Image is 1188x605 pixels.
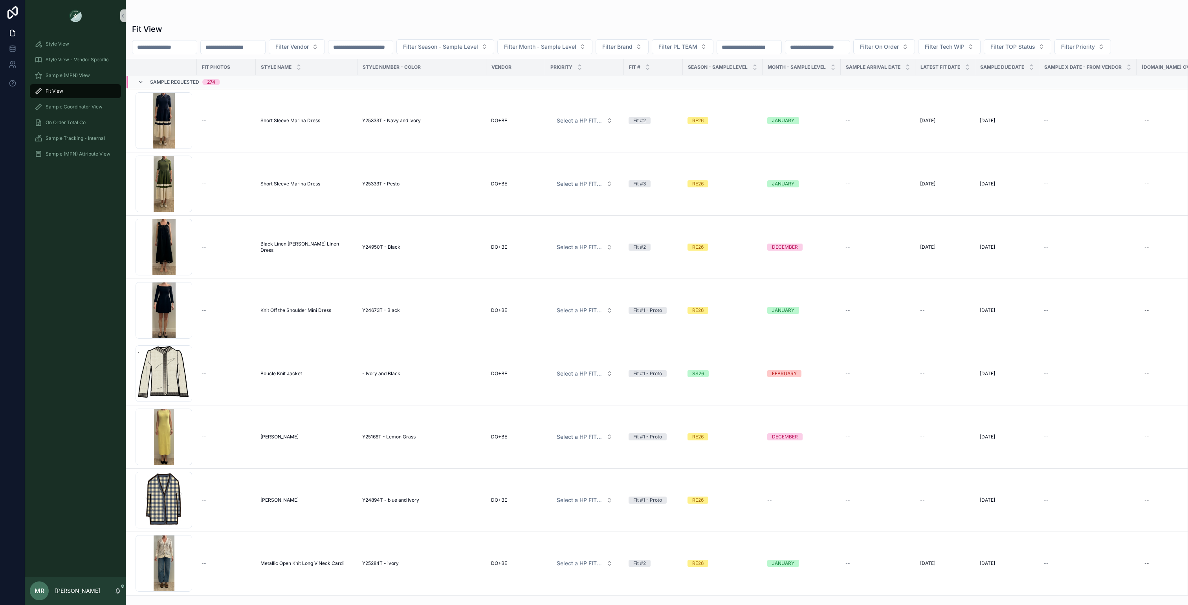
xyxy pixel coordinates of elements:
[687,370,758,377] a: SS26
[557,496,603,504] span: Select a HP FIT LEVEL
[920,307,925,313] span: --
[845,497,911,503] a: --
[687,560,758,567] a: RE26
[596,39,649,54] button: Select Button
[652,39,713,54] button: Select Button
[550,429,619,444] a: Select Button
[557,180,603,188] span: Select a HP FIT LEVEL
[692,370,704,377] div: SS26
[260,370,302,377] span: Boucle Knit Jacket
[687,180,758,187] a: RE26
[980,560,995,566] span: [DATE]
[260,117,320,124] span: Short Sleeve Marina Dress
[550,493,619,508] a: Select Button
[260,241,353,253] a: Black Linen [PERSON_NAME] Linen Dress
[845,117,850,124] span: --
[260,370,353,377] a: Boucle Knit Jacket
[202,307,251,313] a: --
[687,117,758,124] a: RE26
[362,434,416,440] span: Y25166T - Lemon Grass
[550,303,619,318] a: Select Button
[30,100,121,114] a: Sample Coordinator View
[260,497,299,503] span: [PERSON_NAME]
[920,497,925,503] span: --
[1044,497,1132,503] a: --
[692,433,704,440] div: RE26
[920,64,960,70] span: Latest Fit Date
[30,37,121,51] a: Style View
[980,307,995,313] span: [DATE]
[550,493,619,507] button: Select Button
[202,117,251,124] a: --
[920,117,970,124] a: [DATE]
[980,181,1034,187] a: [DATE]
[362,560,482,566] a: Y25284T - ivory
[980,307,1034,313] a: [DATE]
[202,181,251,187] a: --
[491,370,541,377] a: DO+BE
[629,307,678,314] a: Fit #1 - Proto
[1144,370,1149,377] div: --
[491,497,507,503] span: DO+BE
[980,434,995,440] span: [DATE]
[132,24,162,35] h1: Fit View
[202,244,251,250] a: --
[362,434,482,440] a: Y25166T - Lemon Grass
[30,147,121,161] a: Sample (MPN) Attribute View
[362,560,399,566] span: Y25284T - ivory
[990,43,1035,51] span: Filter TOP Status
[260,434,299,440] span: [PERSON_NAME]
[504,43,576,51] span: Filter Month - Sample Level
[202,370,206,377] span: --
[772,180,794,187] div: JANUARY
[202,181,206,187] span: --
[920,181,935,187] span: [DATE]
[260,434,353,440] a: [PERSON_NAME]
[1144,434,1149,440] div: --
[260,560,353,566] a: Metallic Open Knit Long V Neck Cardi
[1144,307,1149,313] div: --
[633,370,662,377] div: Fit #1 - Proto
[491,117,507,124] span: DO+BE
[550,240,619,255] a: Select Button
[920,560,935,566] span: [DATE]
[692,117,704,124] div: RE26
[260,181,353,187] a: Short Sleeve Marina Dress
[362,307,400,313] span: Y24673T - Black
[980,244,995,250] span: [DATE]
[980,370,1034,377] a: [DATE]
[692,560,704,567] div: RE26
[550,430,619,444] button: Select Button
[772,244,798,251] div: DECEMBER
[845,244,850,250] span: --
[845,370,911,377] a: --
[362,117,421,124] span: Y25333T - Navy and Ivory
[491,434,541,440] a: DO+BE
[633,433,662,440] div: Fit #1 - Proto
[692,497,704,504] div: RE26
[688,64,748,70] span: Season - Sample Level
[845,434,911,440] a: --
[602,43,632,51] span: Filter Brand
[260,497,353,503] a: [PERSON_NAME]
[1044,244,1132,250] a: --
[767,370,836,377] a: FEBRUARY
[550,113,619,128] a: Select Button
[633,180,646,187] div: Fit #3
[202,64,230,70] span: Fit Photos
[687,307,758,314] a: RE26
[772,560,794,567] div: JANUARY
[207,79,215,85] div: 274
[920,434,970,440] a: --
[557,433,603,441] span: Select a HP FIT LEVEL
[633,497,662,504] div: Fit #1 - Proto
[46,151,110,157] span: Sample (MPN) Attribute View
[30,68,121,82] a: Sample (MPN) View
[920,181,970,187] a: [DATE]
[767,244,836,251] a: DECEMBER
[260,307,331,313] span: Knit Off the Shoulder Mini Dress
[920,560,970,566] a: [DATE]
[980,181,995,187] span: [DATE]
[1044,370,1049,377] span: --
